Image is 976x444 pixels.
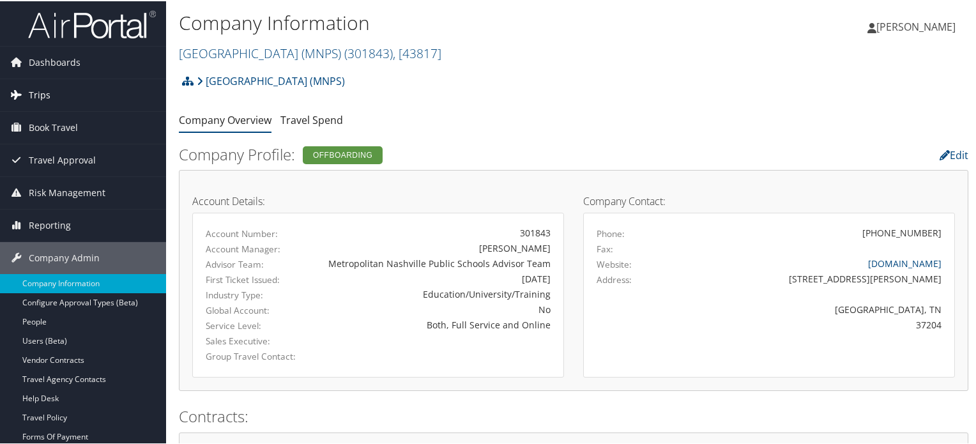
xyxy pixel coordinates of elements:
[206,226,308,239] label: Account Number:
[206,272,308,285] label: First Ticket Issued:
[597,257,632,270] label: Website:
[327,271,551,284] div: [DATE]
[583,195,955,205] h4: Company Contact:
[29,241,100,273] span: Company Admin
[597,272,632,285] label: Address:
[327,225,551,238] div: 301843
[28,8,156,38] img: airportal-logo.png
[876,19,956,33] span: [PERSON_NAME]
[327,302,551,315] div: No
[192,195,564,205] h4: Account Details:
[344,43,393,61] span: ( 301843 )
[597,226,625,239] label: Phone:
[29,176,105,208] span: Risk Management
[867,6,968,45] a: [PERSON_NAME]
[597,241,613,254] label: Fax:
[940,147,968,161] a: Edit
[179,112,271,126] a: Company Overview
[206,241,308,254] label: Account Manager:
[206,257,308,270] label: Advisor Team:
[688,317,942,330] div: 37204
[327,240,551,254] div: [PERSON_NAME]
[688,271,942,284] div: [STREET_ADDRESS][PERSON_NAME]
[280,112,343,126] a: Travel Spend
[179,8,705,35] h1: Company Information
[327,256,551,269] div: Metropolitan Nashville Public Schools Advisor Team
[206,287,308,300] label: Industry Type:
[206,303,308,316] label: Global Account:
[29,208,71,240] span: Reporting
[29,111,78,142] span: Book Travel
[688,302,942,315] div: [GEOGRAPHIC_DATA], TN
[862,225,942,238] div: [PHONE_NUMBER]
[206,333,308,346] label: Sales Executive:
[327,317,551,330] div: Both, Full Service and Online
[327,286,551,300] div: Education/University/Training
[29,143,96,175] span: Travel Approval
[303,145,383,163] div: Offboarding
[206,318,308,331] label: Service Level:
[868,256,942,268] a: [DOMAIN_NAME]
[206,349,308,362] label: Group Travel Contact:
[29,78,50,110] span: Trips
[29,45,80,77] span: Dashboards
[393,43,441,61] span: , [ 43817 ]
[179,43,441,61] a: [GEOGRAPHIC_DATA] (MNPS)
[179,404,968,426] h2: Contracts:
[197,67,345,93] a: [GEOGRAPHIC_DATA] (MNPS)
[179,142,699,164] h2: Company Profile:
